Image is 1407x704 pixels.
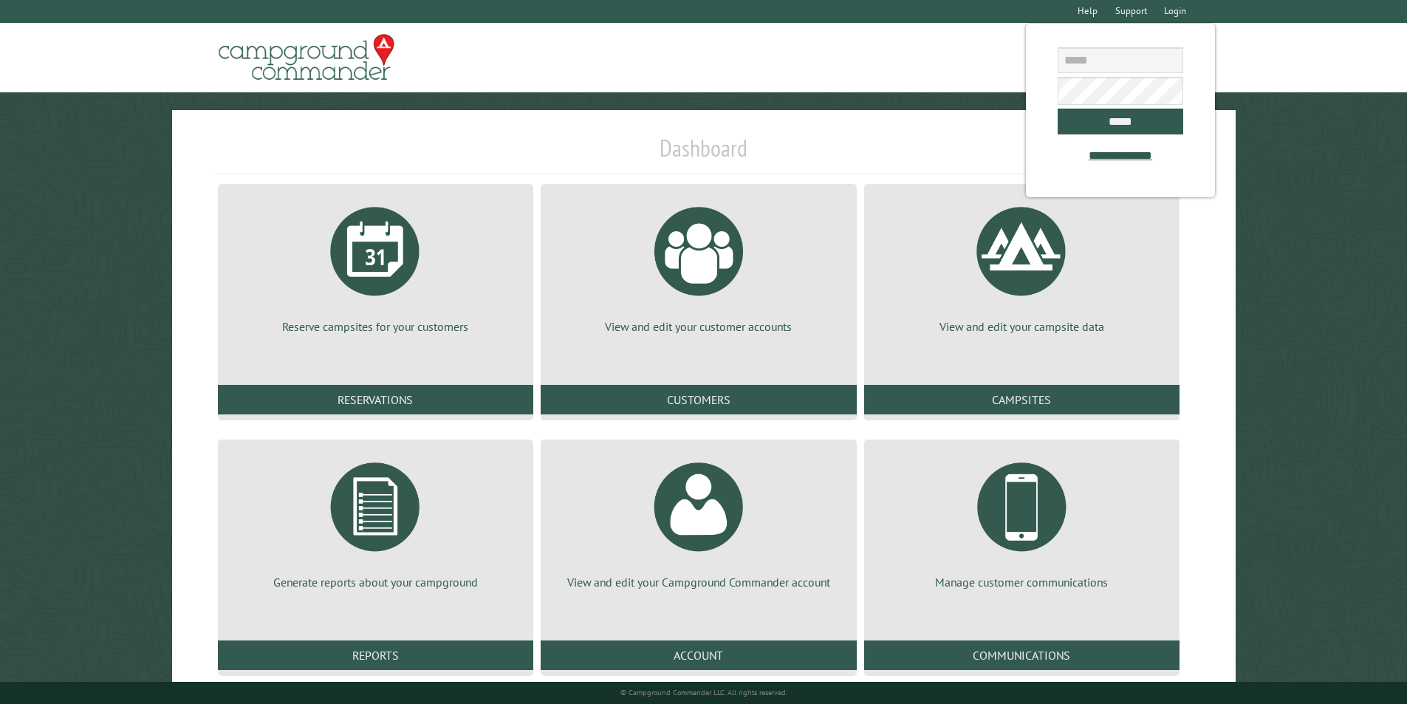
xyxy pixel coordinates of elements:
img: Campground Commander [214,29,399,86]
p: Reserve campsites for your customers [236,318,516,335]
a: Campsites [864,385,1180,414]
p: View and edit your campsite data [882,318,1162,335]
a: View and edit your Campground Commander account [558,451,838,590]
a: Reports [218,640,533,670]
p: Generate reports about your campground [236,574,516,590]
a: Customers [541,385,856,414]
a: Reservations [218,385,533,414]
a: View and edit your customer accounts [558,196,838,335]
p: Manage customer communications [882,574,1162,590]
a: View and edit your campsite data [882,196,1162,335]
p: View and edit your Campground Commander account [558,574,838,590]
a: Reserve campsites for your customers [236,196,516,335]
a: Generate reports about your campground [236,451,516,590]
a: Account [541,640,856,670]
a: Communications [864,640,1180,670]
small: © Campground Commander LLC. All rights reserved. [620,688,787,697]
h1: Dashboard [214,134,1194,174]
a: Manage customer communications [882,451,1162,590]
p: View and edit your customer accounts [558,318,838,335]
